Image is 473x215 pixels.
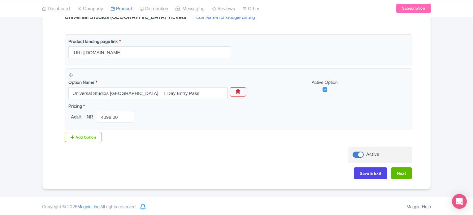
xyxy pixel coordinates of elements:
span: Active Option [312,80,338,85]
div: Open Intercom Messenger [452,194,467,209]
span: INR [84,114,94,121]
button: Save & Exit [354,167,387,179]
div: Add Option [65,133,102,142]
span: Adult [68,114,84,121]
div: Active [366,151,379,158]
h4: Universal Studios [GEOGRAPHIC_DATA] Tickets [61,14,190,20]
span: Product landing page link [68,39,118,44]
button: Next [391,167,412,179]
span: Magpie, Inc. [77,204,100,209]
a: Edit Name for Google Listing [190,14,261,24]
a: Subscription [396,4,431,13]
span: Option Name [68,80,94,85]
span: Pricing [68,103,82,109]
input: 0.00 [97,111,134,123]
input: Option Name [68,87,228,99]
div: Copyright © 2025 All rights reserved. [38,203,140,210]
input: Product landing page link [68,46,231,58]
a: Magpie Help [406,204,431,209]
